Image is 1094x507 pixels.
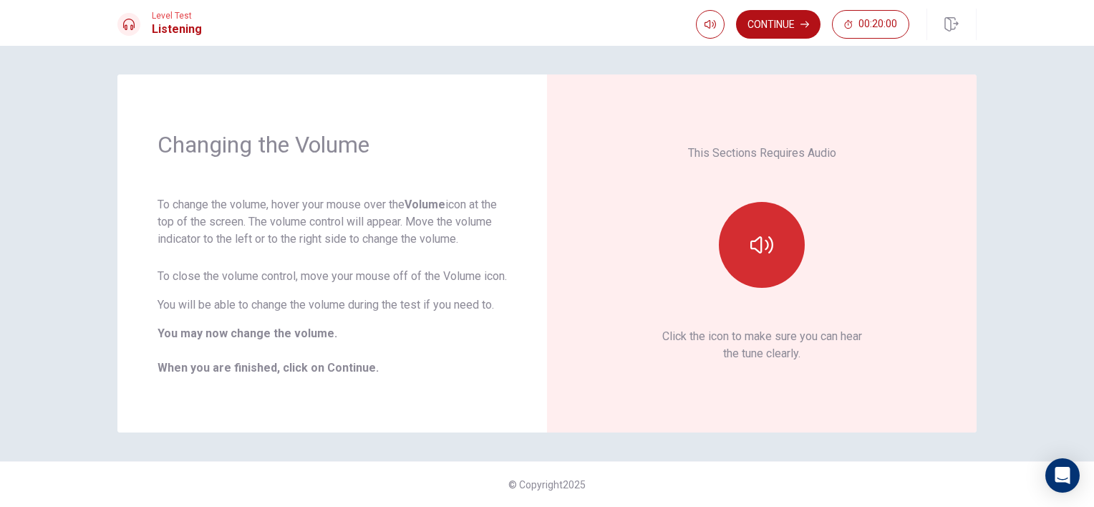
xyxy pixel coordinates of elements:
span: 00:20:00 [858,19,897,30]
h1: Changing the Volume [158,130,507,159]
div: Open Intercom Messenger [1045,458,1080,493]
p: You will be able to change the volume during the test if you need to. [158,296,507,314]
span: Level Test [152,11,202,21]
p: This Sections Requires Audio [688,145,836,162]
span: © Copyright 2025 [508,479,586,491]
strong: Volume [405,198,445,211]
b: You may now change the volume. When you are finished, click on Continue. [158,327,379,375]
p: Click the icon to make sure you can hear the tune clearly. [662,328,862,362]
p: To change the volume, hover your mouse over the icon at the top of the screen. The volume control... [158,196,507,248]
button: Continue [736,10,820,39]
h1: Listening [152,21,202,38]
button: 00:20:00 [832,10,909,39]
p: To close the volume control, move your mouse off of the Volume icon. [158,268,507,285]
